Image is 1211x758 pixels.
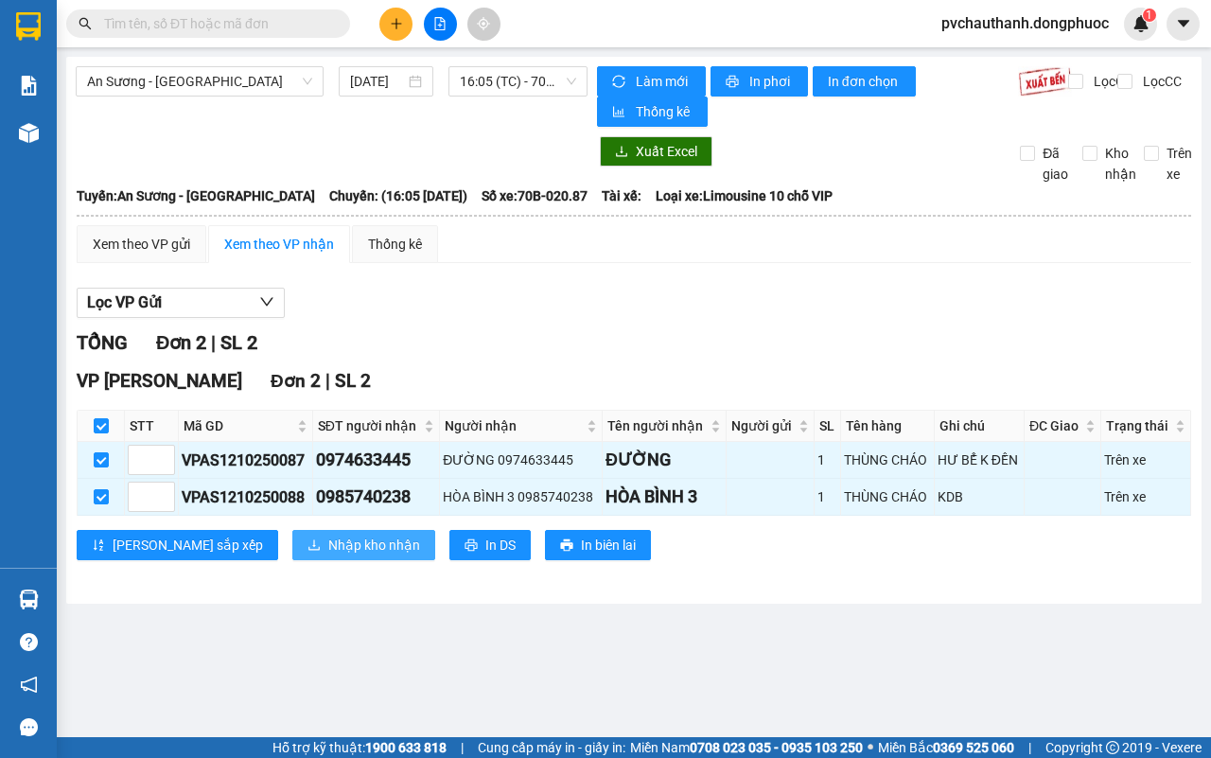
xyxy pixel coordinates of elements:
[731,415,795,436] span: Người gửi
[817,450,837,470] div: 1
[179,479,313,516] td: VPAS1210250088
[615,145,628,160] span: download
[316,484,437,510] div: 0985740238
[1104,486,1187,507] div: Trên xe
[749,71,793,92] span: In phơi
[1018,66,1072,97] img: 9k=
[1106,415,1171,436] span: Trạng thái
[292,530,435,560] button: downloadNhập kho nhận
[445,415,583,436] span: Người nhận
[690,740,863,755] strong: 0708 023 035 - 0935 103 250
[630,737,863,758] span: Miền Nam
[313,479,441,516] td: 0985740238
[597,97,708,127] button: bar-chartThống kê
[828,71,901,92] span: In đơn chọn
[77,530,278,560] button: sort-ascending[PERSON_NAME] sắp xếp
[656,185,833,206] span: Loại xe: Limousine 10 chỗ VIP
[87,67,312,96] span: An Sương - Châu Thành
[325,370,330,392] span: |
[1106,741,1119,754] span: copyright
[224,234,334,255] div: Xem theo VP nhận
[182,485,309,509] div: VPAS1210250088
[711,66,808,97] button: printerIn phơi
[636,141,697,162] span: Xuất Excel
[20,718,38,736] span: message
[636,101,693,122] span: Thống kê
[20,676,38,694] span: notification
[467,8,500,41] button: aim
[938,486,1021,507] div: KDB
[926,11,1124,35] span: pvchauthanh.dongphuoc
[184,415,293,436] span: Mã GD
[485,535,516,555] span: In DS
[368,234,422,255] div: Thống kê
[307,538,321,554] span: download
[449,530,531,560] button: printerIn DS
[1132,15,1150,32] img: icon-new-feature
[125,411,179,442] th: STT
[817,486,837,507] div: 1
[560,538,573,554] span: printer
[329,185,467,206] span: Chuyến: (16:05 [DATE])
[156,331,206,354] span: Đơn 2
[1104,450,1187,470] div: Trên xe
[259,294,274,309] span: down
[93,234,190,255] div: Xem theo VP gửi
[271,370,321,392] span: Đơn 2
[612,105,628,120] span: bar-chart
[443,450,599,470] div: ĐƯỜNG 0974633445
[77,288,285,318] button: Lọc VP Gửi
[19,590,39,609] img: warehouse-icon
[19,123,39,143] img: warehouse-icon
[1146,9,1152,22] span: 1
[424,8,457,41] button: file-add
[365,740,447,755] strong: 1900 633 818
[605,447,723,473] div: ĐƯỜNG
[1029,415,1081,436] span: ĐC Giao
[211,331,216,354] span: |
[478,737,625,758] span: Cung cấp máy in - giấy in:
[935,411,1025,442] th: Ghi chú
[92,538,105,554] span: sort-ascending
[607,415,707,436] span: Tên người nhận
[328,535,420,555] span: Nhập kho nhận
[636,71,691,92] span: Làm mới
[581,535,636,555] span: In biên lai
[182,449,309,472] div: VPAS1210250087
[443,486,599,507] div: HÒA BÌNH 3 0985740238
[1035,143,1076,185] span: Đã giao
[20,633,38,651] span: question-circle
[272,737,447,758] span: Hỗ trợ kỹ thuật:
[104,13,327,34] input: Tìm tên, số ĐT hoặc mã đơn
[379,8,412,41] button: plus
[1028,737,1031,758] span: |
[390,17,403,30] span: plus
[313,442,441,479] td: 0974633445
[460,67,575,96] span: 16:05 (TC) - 70B-020.87
[933,740,1014,755] strong: 0369 525 060
[335,370,371,392] span: SL 2
[465,538,478,554] span: printer
[815,411,841,442] th: SL
[19,76,39,96] img: solution-icon
[16,12,41,41] img: logo-vxr
[79,17,92,30] span: search
[600,136,712,167] button: downloadXuất Excel
[844,450,930,470] div: THÙNG CHÁO
[603,479,727,516] td: HÒA BÌNH 3
[1159,143,1200,185] span: Trên xe
[878,737,1014,758] span: Miền Bắc
[841,411,934,442] th: Tên hàng
[726,75,742,90] span: printer
[113,535,263,555] span: [PERSON_NAME] sắp xếp
[482,185,588,206] span: Số xe: 70B-020.87
[602,185,641,206] span: Tài xế:
[545,530,651,560] button: printerIn biên lai
[605,484,723,510] div: HÒA BÌNH 3
[77,331,128,354] span: TỔNG
[77,188,315,203] b: Tuyến: An Sương - [GEOGRAPHIC_DATA]
[477,17,490,30] span: aim
[1143,9,1156,22] sup: 1
[1097,143,1144,185] span: Kho nhận
[316,447,437,473] div: 0974633445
